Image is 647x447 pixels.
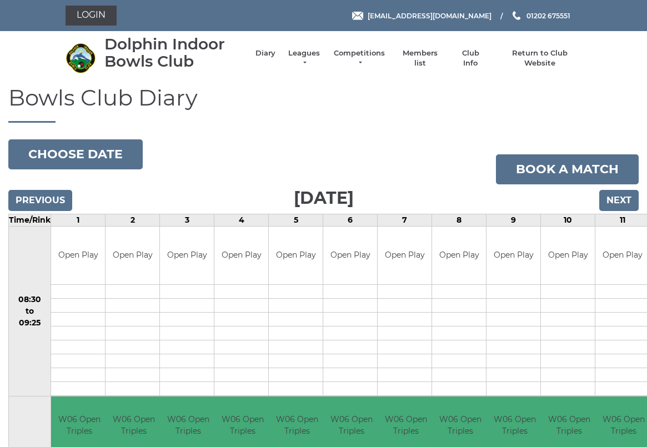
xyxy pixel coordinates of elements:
[378,214,432,226] td: 7
[352,12,363,20] img: Email
[66,43,96,73] img: Dolphin Indoor Bowls Club
[66,6,117,26] a: Login
[511,11,570,21] a: Phone us 01202 675551
[498,48,581,68] a: Return to Club Website
[106,227,159,285] td: Open Play
[160,227,214,285] td: Open Play
[333,48,386,68] a: Competitions
[323,227,377,285] td: Open Play
[486,214,541,226] td: 9
[51,214,106,226] td: 1
[9,226,51,396] td: 08:30 to 09:25
[8,86,639,123] h1: Bowls Club Diary
[432,227,486,285] td: Open Play
[368,11,491,19] span: [EMAIL_ADDRESS][DOMAIN_NAME]
[269,227,323,285] td: Open Play
[541,227,595,285] td: Open Play
[378,227,432,285] td: Open Play
[214,227,268,285] td: Open Play
[454,48,486,68] a: Club Info
[486,227,540,285] td: Open Play
[599,190,639,211] input: Next
[432,214,486,226] td: 8
[323,214,378,226] td: 6
[9,214,51,226] td: Time/Rink
[51,227,105,285] td: Open Play
[255,48,275,58] a: Diary
[160,214,214,226] td: 3
[541,214,595,226] td: 10
[106,214,160,226] td: 2
[496,154,639,184] a: Book a match
[397,48,443,68] a: Members list
[214,214,269,226] td: 4
[526,11,570,19] span: 01202 675551
[104,36,244,70] div: Dolphin Indoor Bowls Club
[8,190,72,211] input: Previous
[287,48,322,68] a: Leagues
[269,214,323,226] td: 5
[8,139,143,169] button: Choose date
[513,11,520,20] img: Phone us
[352,11,491,21] a: Email [EMAIL_ADDRESS][DOMAIN_NAME]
